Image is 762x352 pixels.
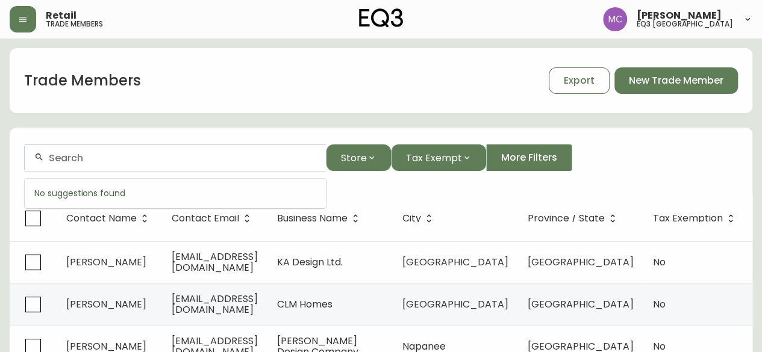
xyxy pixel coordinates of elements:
[25,179,326,208] div: No suggestions found
[326,144,391,171] button: Store
[277,213,363,224] span: Business Name
[528,297,634,311] span: [GEOGRAPHIC_DATA]
[66,215,137,222] span: Contact Name
[653,215,723,222] span: Tax Exemption
[341,150,367,165] span: Store
[653,297,666,311] span: No
[172,215,239,222] span: Contact Email
[614,67,738,94] button: New Trade Member
[391,144,486,171] button: Tax Exempt
[277,255,343,269] span: KA Design Ltd.
[46,20,103,28] h5: trade members
[24,70,141,91] h1: Trade Members
[402,213,437,224] span: City
[528,213,620,224] span: Province / State
[528,215,605,222] span: Province / State
[637,20,733,28] h5: eq3 [GEOGRAPHIC_DATA]
[653,255,666,269] span: No
[501,151,557,164] span: More Filters
[406,150,462,165] span: Tax Exempt
[359,8,404,28] img: logo
[653,213,739,224] span: Tax Exemption
[66,255,146,269] span: [PERSON_NAME]
[603,7,627,31] img: 6dbdb61c5655a9a555815750a11666cc
[637,11,722,20] span: [PERSON_NAME]
[172,292,258,316] span: [EMAIL_ADDRESS][DOMAIN_NAME]
[172,213,255,224] span: Contact Email
[66,297,146,311] span: [PERSON_NAME]
[402,297,508,311] span: [GEOGRAPHIC_DATA]
[402,255,508,269] span: [GEOGRAPHIC_DATA]
[49,152,316,164] input: Search
[277,297,333,311] span: CLM Homes
[629,74,723,87] span: New Trade Member
[277,215,348,222] span: Business Name
[172,250,258,274] span: [EMAIL_ADDRESS][DOMAIN_NAME]
[66,213,152,224] span: Contact Name
[486,144,572,171] button: More Filters
[528,255,634,269] span: [GEOGRAPHIC_DATA]
[564,74,595,87] span: Export
[46,11,77,20] span: Retail
[549,67,610,94] button: Export
[402,215,421,222] span: City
